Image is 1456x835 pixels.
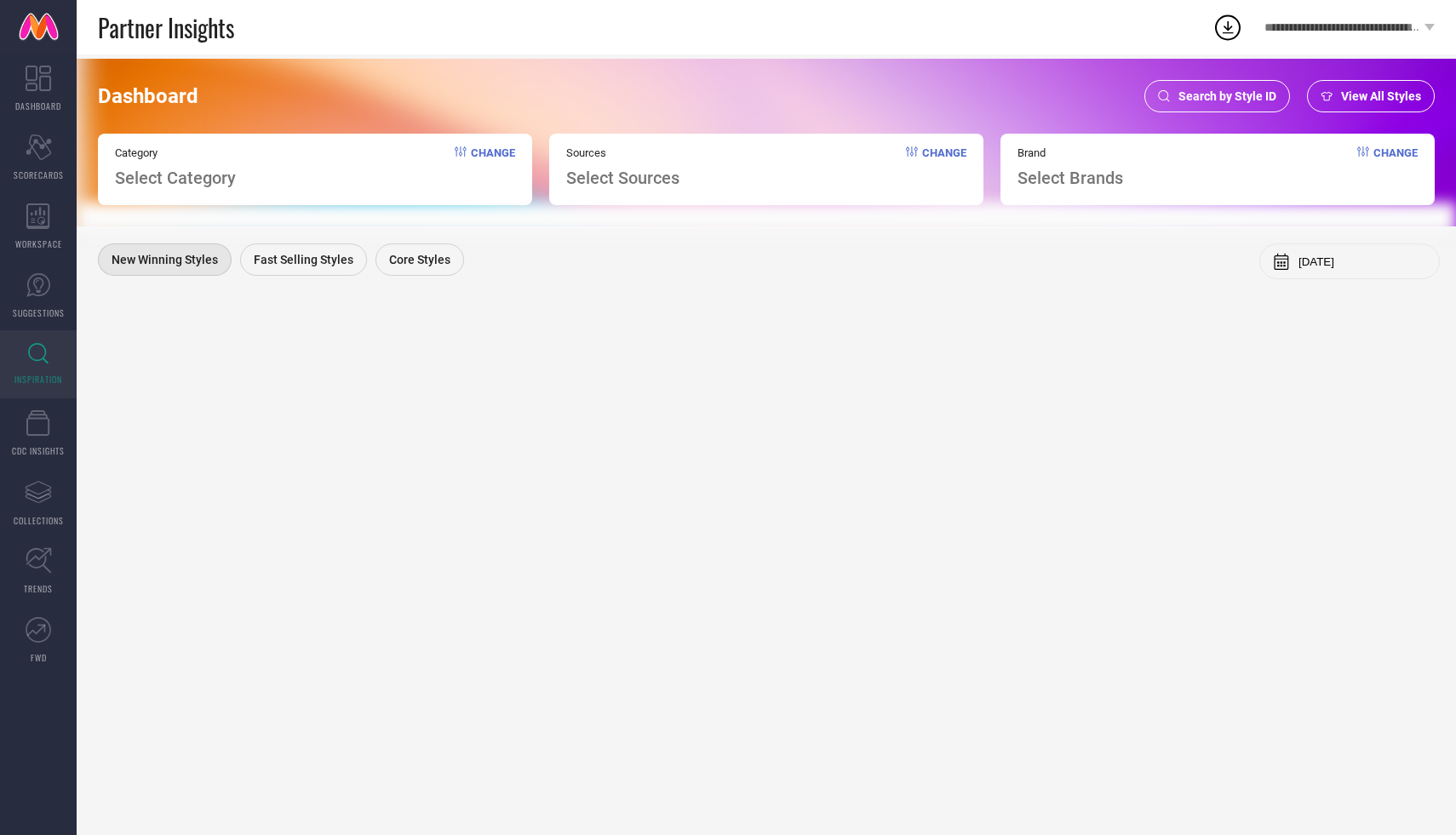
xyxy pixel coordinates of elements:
span: Change [1373,146,1418,188]
span: WORKSPACE [15,237,62,250]
span: Category [115,146,236,159]
span: INSPIRATION [14,373,62,386]
span: COLLECTIONS [14,514,64,527]
span: SCORECARDS [14,169,64,181]
span: New Winning Styles [112,253,218,266]
span: Select Brands [1017,168,1123,188]
span: Change [471,146,515,188]
span: Search by Style ID [1178,89,1276,103]
span: Select Category [115,168,236,188]
span: Sources [566,146,679,159]
div: Open download list [1212,12,1243,43]
span: Partner Insights [98,10,234,45]
span: FWD [31,651,47,664]
span: Change [922,146,966,188]
span: View All Styles [1341,89,1421,103]
span: Fast Selling Styles [254,253,353,266]
span: DASHBOARD [15,100,61,112]
span: CDC INSIGHTS [12,444,65,457]
span: Dashboard [98,84,198,108]
span: Brand [1017,146,1123,159]
span: TRENDS [24,582,53,595]
span: Select Sources [566,168,679,188]
span: SUGGESTIONS [13,306,65,319]
span: Core Styles [389,253,450,266]
input: Select month [1298,255,1426,268]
